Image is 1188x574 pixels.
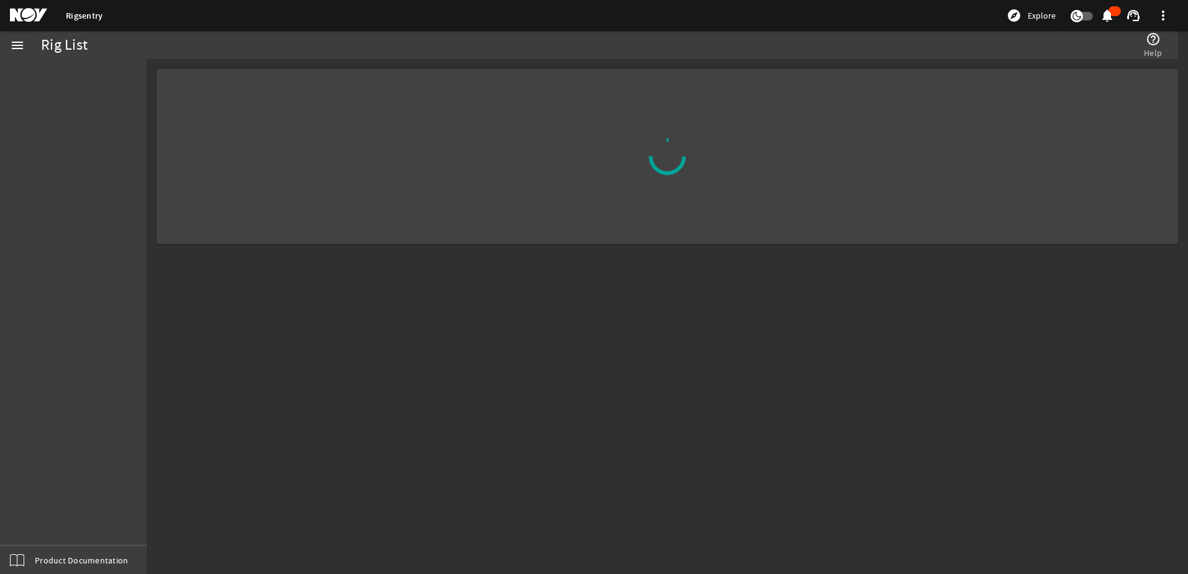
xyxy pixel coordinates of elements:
button: more_vert [1148,1,1178,30]
span: Explore [1028,9,1056,22]
mat-icon: explore [1007,8,1021,23]
mat-icon: support_agent [1126,8,1141,23]
button: Explore [1002,6,1061,25]
mat-icon: menu [10,38,25,53]
a: Rigsentry [66,10,103,22]
mat-icon: notifications [1100,8,1115,23]
div: Rig List [41,39,88,52]
mat-icon: help_outline [1146,32,1161,47]
span: Product Documentation [35,554,128,567]
span: Help [1144,47,1162,59]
